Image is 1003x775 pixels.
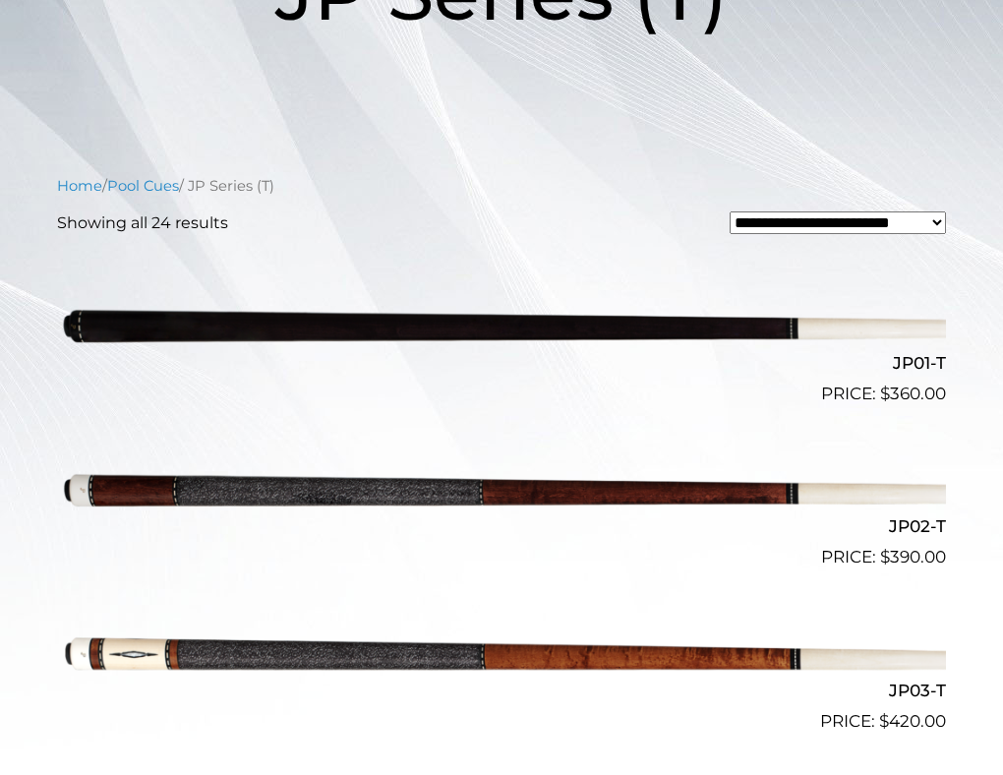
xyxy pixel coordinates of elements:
img: JP03-T [57,578,946,726]
span: $ [880,384,890,403]
a: Home [57,177,102,195]
select: Shop order [730,211,946,234]
a: JP03-T $420.00 [57,578,946,734]
bdi: 420.00 [879,711,946,731]
span: $ [880,547,890,566]
a: Pool Cues [107,177,179,195]
img: JP02-T [57,415,946,563]
span: $ [879,711,889,731]
p: Showing all 24 results [57,211,228,235]
bdi: 360.00 [880,384,946,403]
nav: Breadcrumb [57,175,946,197]
a: JP01-T $360.00 [57,251,946,406]
img: JP01-T [57,251,946,398]
a: JP02-T $390.00 [57,415,946,570]
bdi: 390.00 [880,547,946,566]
